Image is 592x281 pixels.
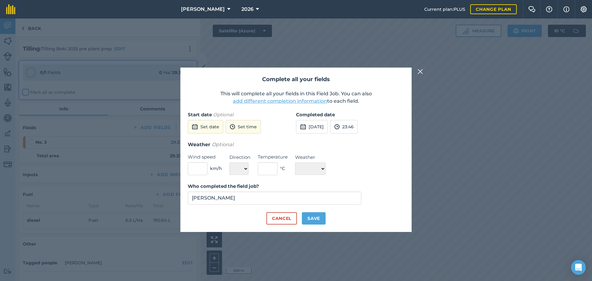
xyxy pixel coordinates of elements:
span: km/h [210,165,222,172]
p: This will complete all your fields in this Field Job. You can also to each field. [188,90,404,105]
img: svg+xml;base64,PD94bWwgdmVyc2lvbj0iMS4wIiBlbmNvZGluZz0idXRmLTgiPz4KPCEtLSBHZW5lcmF0b3I6IEFkb2JlIE... [300,123,306,130]
em: Optional [212,142,233,147]
button: Save [302,212,326,225]
img: svg+xml;base64,PD94bWwgdmVyc2lvbj0iMS4wIiBlbmNvZGluZz0idXRmLTgiPz4KPCEtLSBHZW5lcmF0b3I6IEFkb2JlIE... [192,123,198,130]
img: svg+xml;base64,PD94bWwgdmVyc2lvbj0iMS4wIiBlbmNvZGluZz0idXRmLTgiPz4KPCEtLSBHZW5lcmF0b3I6IEFkb2JlIE... [230,123,235,130]
h2: Complete all your fields [188,75,404,84]
button: [DATE] [296,120,328,134]
a: Change plan [470,4,517,14]
em: Optional [213,112,233,118]
strong: Start date [188,112,212,118]
img: fieldmargin Logo [6,4,15,14]
button: Set time [226,120,261,134]
img: A question mark icon [545,6,553,12]
label: Temperature [258,153,288,161]
button: 23:46 [330,120,358,134]
label: Weather [295,154,326,161]
span: 2026 [241,6,253,13]
img: svg+xml;base64,PHN2ZyB4bWxucz0iaHR0cDovL3d3dy53My5vcmcvMjAwMC9zdmciIHdpZHRoPSIyMiIgaGVpZ2h0PSIzMC... [417,68,423,75]
img: A cog icon [580,6,587,12]
span: [PERSON_NAME] [181,6,225,13]
label: Direction [229,154,250,161]
strong: Who completed the field job? [188,183,259,189]
strong: Completed date [296,112,335,118]
button: Set date [188,120,223,134]
button: add different completion information [233,97,327,105]
img: Two speech bubbles overlapping with the left bubble in the forefront [528,6,536,12]
label: Wind speed [188,153,222,161]
img: svg+xml;base64,PD94bWwgdmVyc2lvbj0iMS4wIiBlbmNvZGluZz0idXRmLTgiPz4KPCEtLSBHZW5lcmF0b3I6IEFkb2JlIE... [334,123,340,130]
span: Current plan : PLUS [424,6,465,13]
span: ° C [280,165,285,172]
h3: Weather [188,141,404,149]
button: Cancel [266,212,297,225]
img: svg+xml;base64,PHN2ZyB4bWxucz0iaHR0cDovL3d3dy53My5vcmcvMjAwMC9zdmciIHdpZHRoPSIxNyIgaGVpZ2h0PSIxNy... [563,6,569,13]
div: Open Intercom Messenger [571,260,586,275]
